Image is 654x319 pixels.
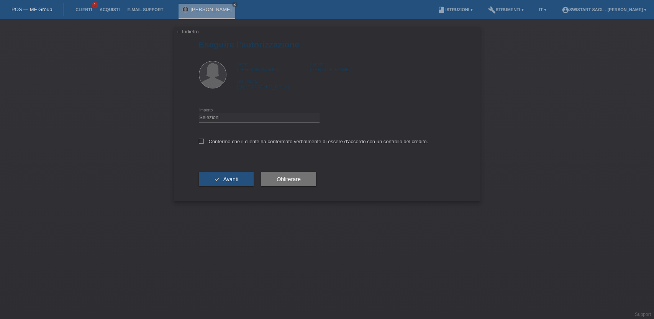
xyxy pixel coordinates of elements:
a: ← Indietro [176,29,199,34]
span: Nationalità [237,79,257,83]
span: Cognome [310,62,328,66]
a: Support [635,312,651,317]
button: check Avanti [199,172,254,186]
div: [PERSON_NAME] [310,61,382,72]
a: account_circleSwistart Sagl - [PERSON_NAME] ▾ [558,7,650,12]
div: [GEOGRAPHIC_DATA] [237,78,310,90]
h1: Eseguire l’autorizzazione [199,40,456,49]
i: account_circle [562,6,569,14]
a: E-mail Support [124,7,167,12]
a: buildStrumenti ▾ [484,7,528,12]
div: [PERSON_NAME] [237,61,310,72]
a: IT ▾ [535,7,550,12]
a: bookIstruzioni ▾ [434,7,476,12]
button: Obliterare [261,172,316,186]
a: close [232,2,238,7]
a: Clienti [72,7,96,12]
i: check [214,176,220,182]
span: 1 [92,2,98,8]
i: close [233,3,237,7]
a: Acquisti [96,7,124,12]
span: Avanti [223,176,238,182]
a: POS — MF Group [11,7,52,12]
i: build [488,6,496,14]
span: Obliterare [277,176,301,182]
label: Confermo che il cliente ha confermato verbalmente di essere d'accordo con un controllo del credito. [199,139,428,144]
span: Nome [237,62,248,66]
a: [PERSON_NAME] [190,7,231,12]
i: book [438,6,445,14]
